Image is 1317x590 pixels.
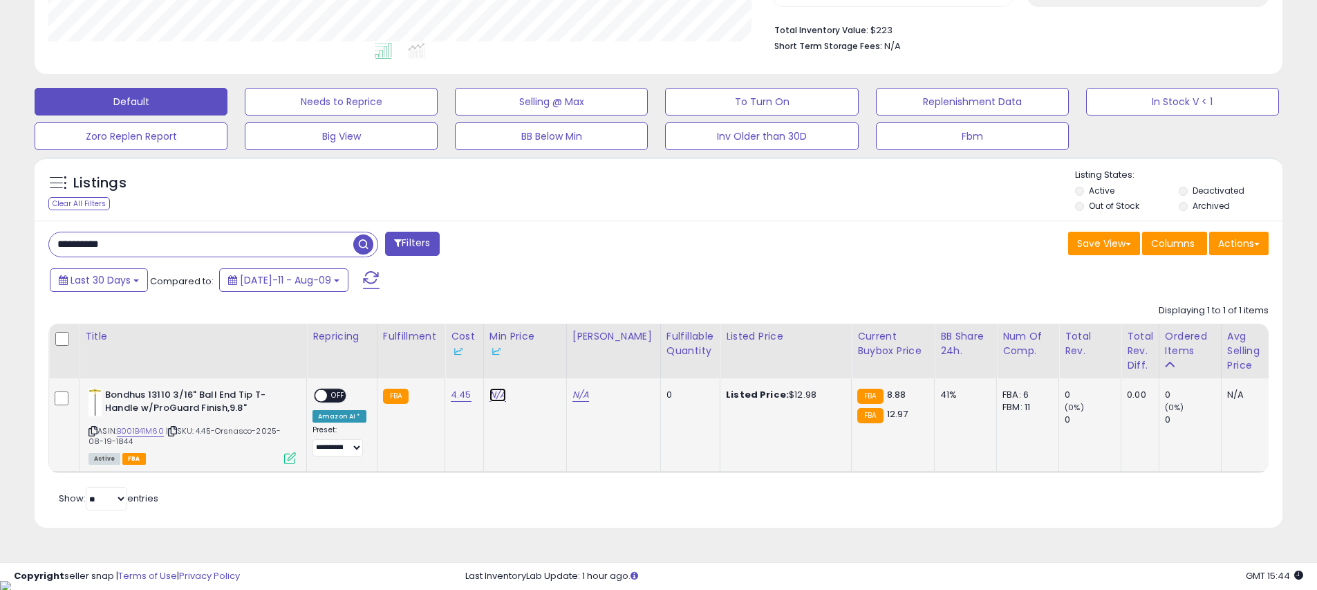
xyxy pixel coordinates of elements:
div: Ordered Items [1165,329,1215,358]
p: Listing States: [1075,169,1282,182]
a: Terms of Use [118,569,177,582]
small: FBA [857,389,883,404]
b: Listed Price: [726,388,789,401]
div: Last InventoryLab Update: 1 hour ago. [465,570,1303,583]
strong: Copyright [14,569,64,582]
button: Zoro Replen Report [35,122,227,150]
div: $12.98 [726,389,841,401]
label: Out of Stock [1089,200,1139,212]
div: 0 [666,389,709,401]
span: 2025-09-10 15:44 GMT [1246,569,1303,582]
label: Active [1089,185,1114,196]
span: FBA [122,453,146,465]
span: N/A [884,39,901,53]
label: Deactivated [1193,185,1244,196]
small: (0%) [1065,402,1084,413]
button: Replenishment Data [876,88,1069,116]
button: Needs to Reprice [245,88,438,116]
div: [PERSON_NAME] [572,329,655,344]
span: All listings currently available for purchase on Amazon [88,453,120,465]
button: To Turn On [665,88,858,116]
span: Last 30 Days [71,273,131,287]
div: 0 [1165,414,1221,426]
div: FBA: 6 [1002,389,1048,401]
img: 218ipruDibL._SL40_.jpg [88,389,102,416]
img: InventoryLab Logo [451,344,465,358]
h5: Listings [73,174,127,193]
div: Fulfillment [383,329,439,344]
div: 0 [1165,389,1221,401]
div: Some or all of the values in this column are provided from Inventory Lab. [489,344,561,358]
div: Clear All Filters [48,197,110,210]
div: 41% [940,389,986,401]
a: B001B41M60 [117,425,164,437]
div: Total Rev. Diff. [1127,329,1153,373]
span: Compared to: [150,275,214,288]
div: BB Share 24h. [940,329,991,358]
div: Title [85,329,301,344]
a: Privacy Policy [179,569,240,582]
div: Displaying 1 to 1 of 1 items [1159,304,1269,317]
span: Columns [1151,237,1195,250]
span: | SKU: 4.45-Orsnasco-2025-08-19-1844 [88,425,281,446]
button: Last 30 Days [50,268,148,292]
div: Listed Price [726,329,846,344]
div: 0 [1065,389,1121,401]
button: Selling @ Max [455,88,648,116]
small: FBA [857,408,883,423]
button: In Stock V < 1 [1086,88,1279,116]
div: Preset: [312,425,366,457]
img: InventoryLab Logo [489,344,503,358]
button: Save View [1068,232,1140,255]
div: Cost [451,329,478,358]
small: FBA [383,389,409,404]
div: FBM: 11 [1002,401,1048,414]
span: OFF [327,390,349,402]
button: Fbm [876,122,1069,150]
li: $223 [774,21,1258,37]
button: Inv Older than 30D [665,122,858,150]
span: 12.97 [887,407,908,421]
b: Total Inventory Value: [774,24,868,36]
button: [DATE]-11 - Aug-09 [219,268,348,292]
label: Archived [1193,200,1230,212]
div: Amazon AI * [312,410,366,423]
div: Some or all of the values in this column are provided from Inventory Lab. [451,344,478,358]
a: 4.45 [451,388,471,402]
button: Default [35,88,227,116]
b: Short Term Storage Fees: [774,40,882,52]
span: 8.88 [887,388,906,401]
a: N/A [572,388,589,402]
div: Current Buybox Price [857,329,928,358]
small: (0%) [1165,402,1184,413]
div: Avg Selling Price [1227,329,1278,373]
span: Show: entries [59,492,158,505]
div: 0 [1065,414,1121,426]
div: Repricing [312,329,371,344]
a: N/A [489,388,506,402]
div: Total Rev. [1065,329,1115,358]
div: ASIN: [88,389,296,463]
div: Min Price [489,329,561,358]
div: Num of Comp. [1002,329,1053,358]
button: BB Below Min [455,122,648,150]
button: Columns [1142,232,1207,255]
b: Bondhus 13110 3/16" Ball End Tip T-Handle w/ProGuard Finish,9.8" [105,389,273,418]
div: seller snap | | [14,570,240,583]
div: 0.00 [1127,389,1148,401]
button: Filters [385,232,439,256]
div: Fulfillable Quantity [666,329,714,358]
div: N/A [1227,389,1273,401]
button: Actions [1209,232,1269,255]
span: [DATE]-11 - Aug-09 [240,273,331,287]
button: Big View [245,122,438,150]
